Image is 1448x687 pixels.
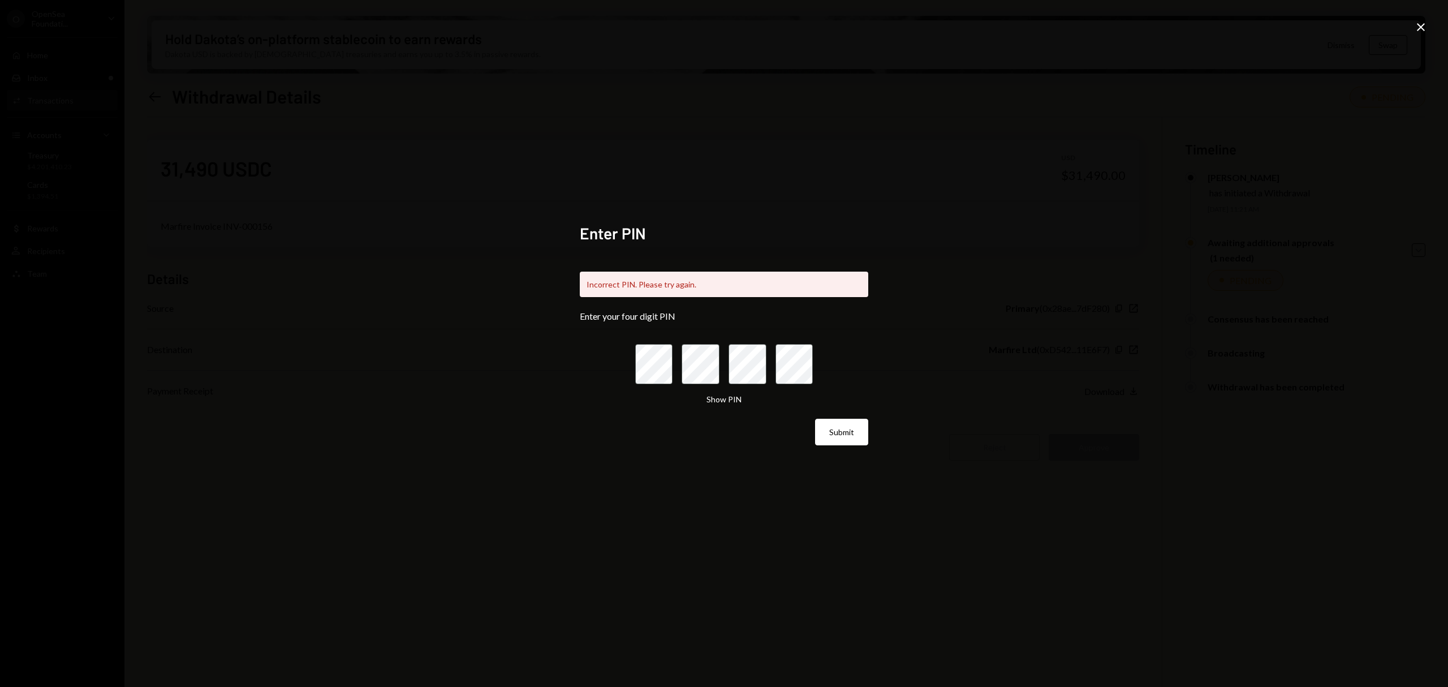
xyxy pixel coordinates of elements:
[682,344,719,384] input: pin code 2 of 4
[815,419,868,445] button: Submit
[706,394,742,405] button: Show PIN
[580,222,868,244] h2: Enter PIN
[729,344,766,384] input: pin code 3 of 4
[580,311,868,321] div: Enter your four digit PIN
[580,272,868,297] div: Incorrect PIN. Please try again.
[775,344,813,384] input: pin code 4 of 4
[635,344,673,384] input: pin code 1 of 4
